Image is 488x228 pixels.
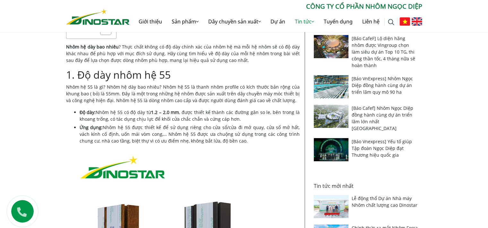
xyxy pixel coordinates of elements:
img: Lễ động thổ Dự án Nhà máy Nhôm chất lượng cao Dinostar [314,195,349,218]
a: [Báo CafeF] Lộ diện hãng nhôm được Vingroup chọn làm siêu dự án Top 10 TG, thi công thần tốc, 4 t... [352,35,415,68]
a: Dự án [266,11,290,32]
img: English [412,17,422,26]
strong: Ứng dụng: [80,124,103,130]
a: Giới thiệu [134,11,167,32]
a: Lễ động thổ Dự án Nhà máy Nhôm chất lượng cao Dinostar [352,195,417,208]
a: Tuyển dụng [319,11,357,32]
img: Tiếng Việt [399,17,410,26]
img: [Báo Cafef] Nhôm Ngọc Diệp đồng hành cùng dự án triển lãm lớn nhất Đông Nam Á [314,105,349,128]
a: [Báo VnExpress] Nhôm Ngọc Diệp đồng hành cùng dự án triển lãm quy mô 90 ha [352,75,413,95]
li: Nhôm hệ 55 được thiết kế để sử dụng riêng cho cửa sổ/cửa đi mở quay, cửa sổ mở hất, vách kính cố ... [80,124,300,144]
strong: Nhôm hệ dày bao nhiêu [66,44,119,50]
a: Sản phẩm [167,11,203,32]
p: CÔNG TY CỔ PHẦN NHÔM NGỌC DIỆP [130,2,422,11]
a: [Báo Vnexpress] Yếu tố giúp Tập đoàn Ngọc Diệp đạt Thương hiệu quốc gia [352,138,412,158]
strong: 1.2 – 2.0 mm [151,109,179,115]
strong: Độ dày: [80,109,96,115]
li: Nhôm hệ 55 có độ dày từ , được thiết kế thành các đường gân so le, bên trong là khoang trống, có ... [80,109,300,122]
img: Nhôm Dinostar [66,9,130,25]
a: Dây chuyền sản xuất [203,11,266,32]
p: ? Thực chất không có độ dày chính xác của nhôm hệ mà mỗi hệ nhôm sẽ có độ dày khác nhau để phù hợ... [66,43,300,64]
img: [Báo CafeF] Lộ diện hãng nhôm được Vingroup chọn làm siêu dự án Top 10 TG, thi công thần tốc, 4 t... [314,35,349,58]
a: Tin tức [290,11,319,32]
a: [Báo Cafef] Nhôm Ngọc Diệp đồng hành cùng dự án triển lãm lớn nhất [GEOGRAPHIC_DATA] [352,105,413,131]
p: Tin tức mới nhất [314,182,418,190]
img: [Báo VnExpress] Nhôm Ngọc Diệp đồng hành cùng dự án triển lãm quy mô 90 ha [314,75,349,98]
p: Nhôm hệ 55 là gì? Nhôm hệ dày bao nhiêu? Nhôm hệ 55 là thanh nhôm profile có kích thước bản rộn... [66,83,300,104]
img: search [388,19,394,25]
img: [Báo Vnexpress] Yếu tố giúp Tập đoàn Ngọc Diệp đạt Thương hiệu quốc gia [314,138,349,161]
a: Liên hệ [357,11,384,32]
h2: 1. Độ dày nhôm hệ 55 [66,69,300,81]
